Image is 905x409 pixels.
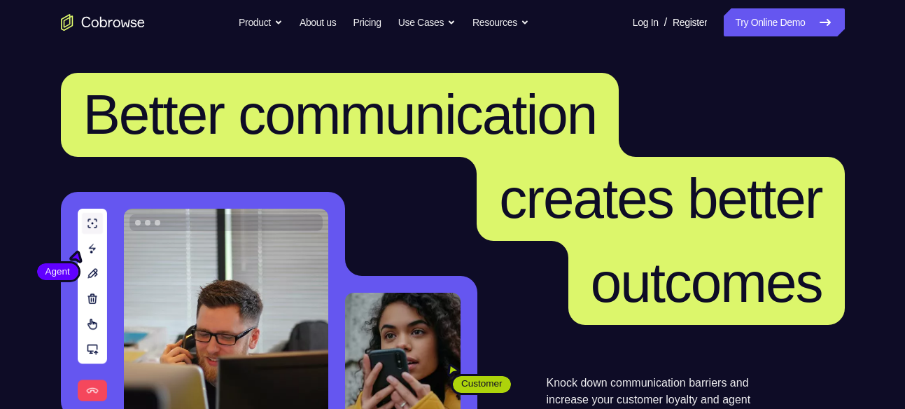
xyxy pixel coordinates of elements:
[398,8,456,36] button: Use Cases
[61,14,145,31] a: Go to the home page
[239,8,283,36] button: Product
[633,8,659,36] a: Log In
[673,8,707,36] a: Register
[300,8,336,36] a: About us
[83,83,597,146] span: Better communication
[724,8,844,36] a: Try Online Demo
[591,251,822,314] span: outcomes
[499,167,822,230] span: creates better
[472,8,529,36] button: Resources
[353,8,381,36] a: Pricing
[664,14,667,31] span: /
